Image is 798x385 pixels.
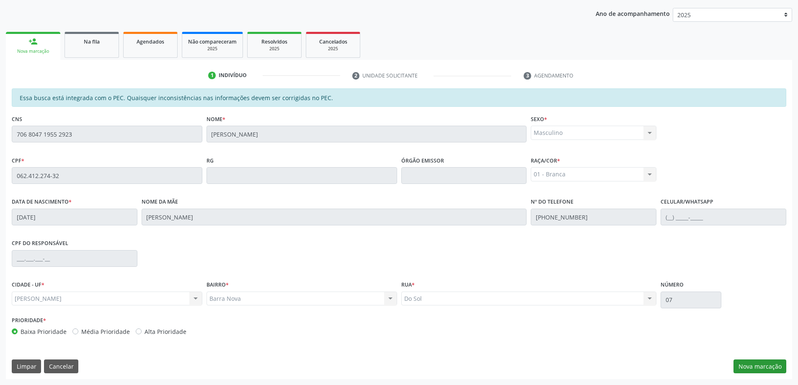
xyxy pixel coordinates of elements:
label: Média Prioridade [81,327,130,336]
label: CPF [12,154,24,167]
span: Não compareceram [188,38,237,45]
button: Nova marcação [733,359,786,374]
label: CIDADE - UF [12,279,44,292]
span: Resolvidos [261,38,287,45]
button: Cancelar [44,359,78,374]
label: CPF do responsável [12,237,68,250]
span: Cancelados [319,38,347,45]
label: Baixa Prioridade [21,327,67,336]
div: 2025 [312,46,354,52]
label: Prioridade [12,314,46,327]
div: Nova marcação [12,48,54,54]
input: (__) _____-_____ [531,209,656,225]
label: RG [207,154,214,167]
input: (__) _____-_____ [661,209,786,225]
span: Na fila [84,38,100,45]
input: ___.___.___-__ [12,250,137,267]
input: __/__/____ [12,209,137,225]
label: Nº do Telefone [531,196,573,209]
div: Indivíduo [219,72,247,79]
div: 1 [208,72,216,79]
label: Rua [401,279,415,292]
span: Agendados [137,38,164,45]
label: Sexo [531,113,547,126]
label: BAIRRO [207,279,229,292]
label: Alta Prioridade [145,327,186,336]
label: Número [661,279,684,292]
p: Ano de acompanhamento [596,8,670,18]
div: person_add [28,37,38,46]
label: Nome da mãe [142,196,178,209]
label: Órgão emissor [401,154,444,167]
div: Essa busca está integrada com o PEC. Quaisquer inconsistências nas informações devem ser corrigid... [12,88,786,107]
label: Raça/cor [531,154,560,167]
label: Data de nascimento [12,196,72,209]
label: Nome [207,113,225,126]
div: 2025 [253,46,295,52]
div: 2025 [188,46,237,52]
button: Limpar [12,359,41,374]
label: CNS [12,113,22,126]
label: Celular/WhatsApp [661,196,713,209]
